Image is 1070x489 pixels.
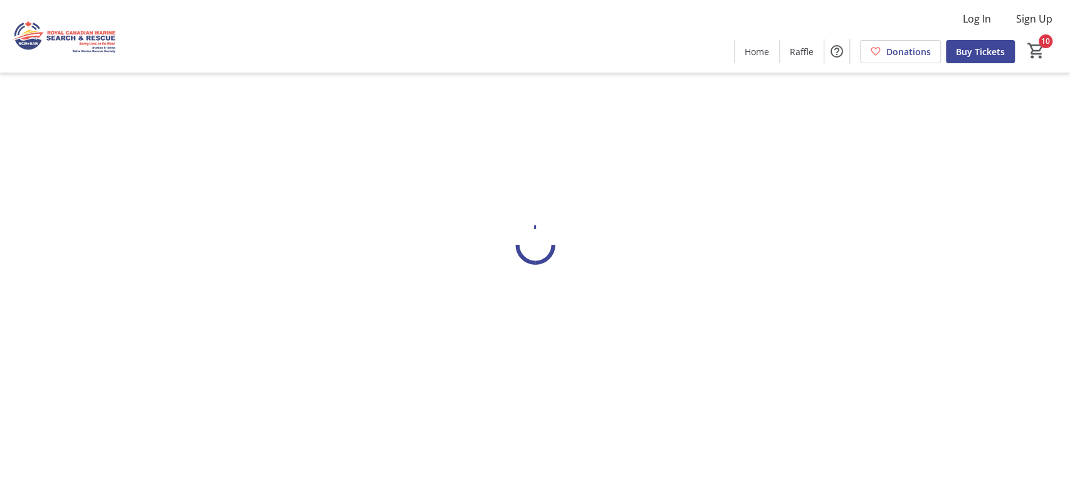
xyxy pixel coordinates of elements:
[735,40,779,63] a: Home
[790,45,814,58] span: Raffle
[860,40,941,63] a: Donations
[886,45,931,58] span: Donations
[824,39,849,64] button: Help
[963,11,991,26] span: Log In
[1016,11,1052,26] span: Sign Up
[946,40,1015,63] a: Buy Tickets
[956,45,1005,58] span: Buy Tickets
[1006,9,1062,29] button: Sign Up
[1025,39,1047,62] button: Cart
[780,40,824,63] a: Raffle
[8,5,119,68] img: Royal Canadian Marine Search and Rescue - Station 8's Logo
[745,45,769,58] span: Home
[953,9,1001,29] button: Log In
